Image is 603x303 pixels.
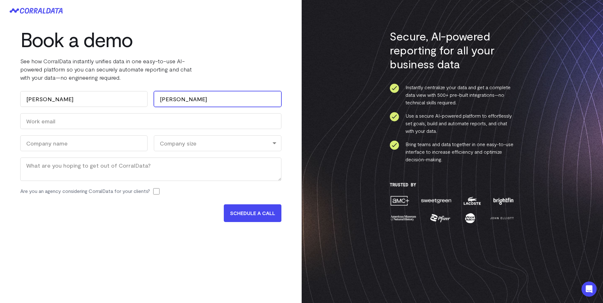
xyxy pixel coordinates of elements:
[20,57,210,82] p: See how CorralData instantly unifies data in one easy-to-use AI-powered platform so you can secur...
[224,204,281,222] input: SCHEDULE A CALL
[154,91,281,107] input: Last name
[20,187,150,195] label: Are you an agency considering CorralData for your clients?
[581,281,597,297] div: Open Intercom Messenger
[154,135,281,151] div: Company size
[390,140,515,163] li: Bring teams and data together in one easy-to-use interface to increase efficiency and optimize de...
[20,91,148,107] input: First name
[20,113,281,129] input: Work email
[390,182,515,187] h3: Trusted By
[390,112,515,135] li: Use a secure AI-powered platform to effortlessly set goals, build and automate reports, and chat ...
[390,29,515,71] h3: Secure, AI-powered reporting for all your business data
[20,135,148,151] input: Company name
[20,28,210,51] h1: Book a demo
[390,83,515,106] li: Instantly centralize your data and get a complete data view with 500+ pre-built integrations—no t...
